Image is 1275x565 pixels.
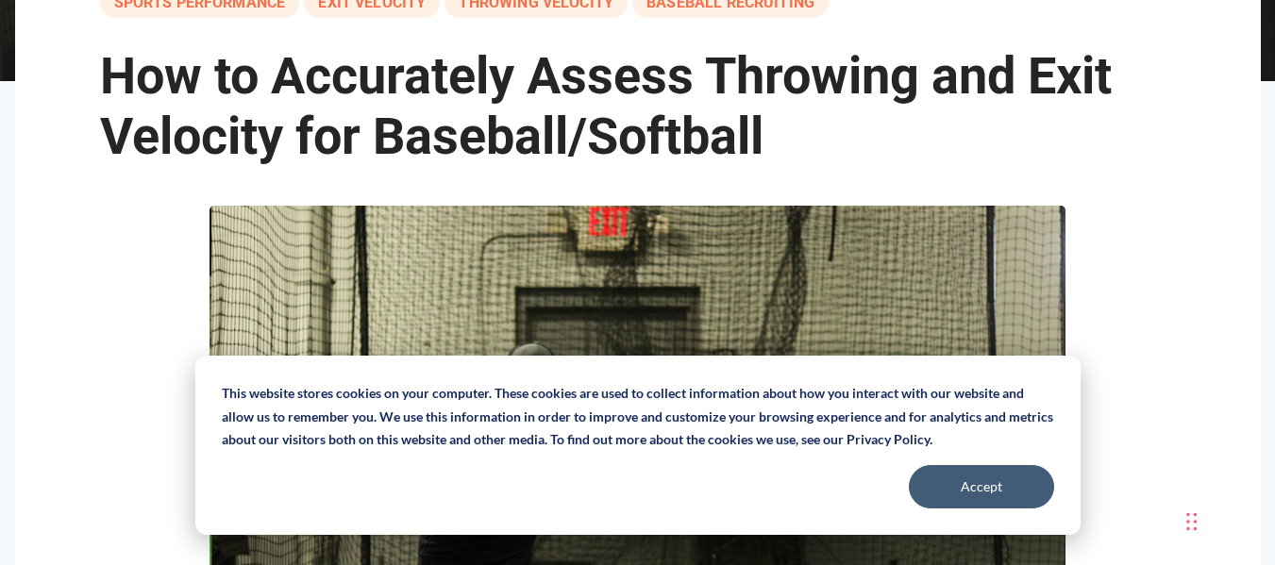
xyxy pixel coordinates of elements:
[909,465,1054,508] button: Accept
[100,46,1112,167] span: How to Accurately Assess Throwing and Exit Velocity for Baseball/Softball
[222,382,1054,452] p: This website stores cookies on your computer. These cookies are used to collect information about...
[195,356,1081,535] div: Cookie banner
[1186,493,1198,550] div: Drag
[1181,474,1275,565] iframe: Chat Widget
